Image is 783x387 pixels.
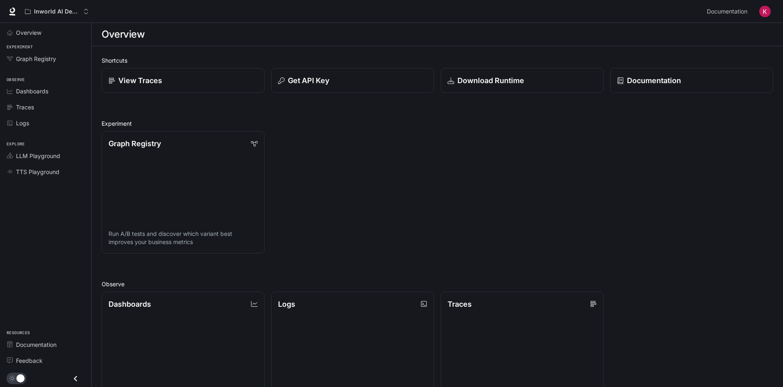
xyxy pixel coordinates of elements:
p: Get API Key [288,75,329,86]
h2: Shortcuts [102,56,773,65]
a: Documentation [3,337,88,352]
span: Graph Registry [16,54,56,63]
a: Documentation [610,68,773,93]
span: Overview [16,28,41,37]
p: Run A/B tests and discover which variant best improves your business metrics [109,230,258,246]
span: LLM Playground [16,152,60,160]
a: Dashboards [3,84,88,98]
a: Logs [3,116,88,130]
span: Traces [16,103,34,111]
span: Documentation [16,340,57,349]
p: Inworld AI Demos [34,8,80,15]
p: Dashboards [109,299,151,310]
h2: Experiment [102,119,773,128]
a: LLM Playground [3,149,88,163]
a: Traces [3,100,88,114]
a: Graph Registry [3,52,88,66]
h1: Overview [102,26,145,43]
a: View Traces [102,68,265,93]
a: Overview [3,25,88,40]
a: Graph RegistryRun A/B tests and discover which variant best improves your business metrics [102,131,265,253]
span: Dashboards [16,87,48,95]
p: Download Runtime [457,75,524,86]
button: Get API Key [271,68,434,93]
p: Graph Registry [109,138,161,149]
p: Documentation [627,75,681,86]
a: Feedback [3,353,88,368]
img: User avatar [759,6,771,17]
button: Close drawer [66,370,85,387]
button: User avatar [757,3,773,20]
h2: Observe [102,280,773,288]
span: Dark mode toggle [16,373,25,382]
a: Documentation [704,3,754,20]
p: Traces [448,299,472,310]
button: Open workspace menu [21,3,93,20]
span: Documentation [707,7,747,17]
span: TTS Playground [16,167,59,176]
span: Feedback [16,356,43,365]
a: Download Runtime [441,68,604,93]
span: Logs [16,119,29,127]
p: View Traces [118,75,162,86]
p: Logs [278,299,295,310]
a: TTS Playground [3,165,88,179]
